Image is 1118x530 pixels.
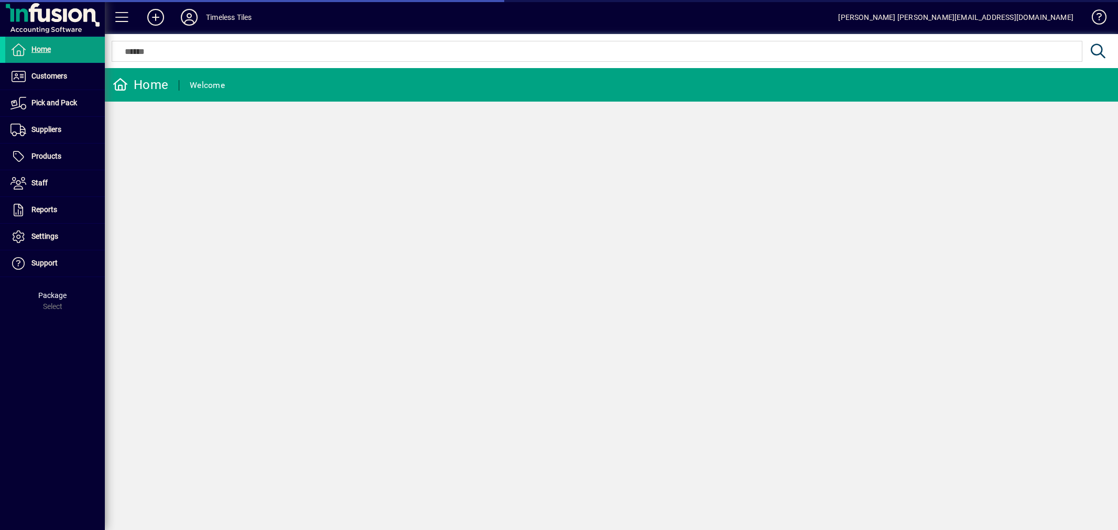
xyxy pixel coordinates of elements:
[31,125,61,134] span: Suppliers
[31,259,58,267] span: Support
[139,8,172,27] button: Add
[31,152,61,160] span: Products
[5,170,105,196] a: Staff
[190,77,225,94] div: Welcome
[5,250,105,277] a: Support
[206,9,252,26] div: Timeless Tiles
[838,9,1073,26] div: [PERSON_NAME] [PERSON_NAME][EMAIL_ADDRESS][DOMAIN_NAME]
[31,98,77,107] span: Pick and Pack
[5,224,105,250] a: Settings
[172,8,206,27] button: Profile
[5,117,105,143] a: Suppliers
[31,45,51,53] span: Home
[1084,2,1105,36] a: Knowledge Base
[113,76,168,93] div: Home
[31,179,48,187] span: Staff
[38,291,67,300] span: Package
[5,143,105,170] a: Products
[5,63,105,90] a: Customers
[5,197,105,223] a: Reports
[5,90,105,116] a: Pick and Pack
[31,72,67,80] span: Customers
[31,232,58,240] span: Settings
[31,205,57,214] span: Reports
